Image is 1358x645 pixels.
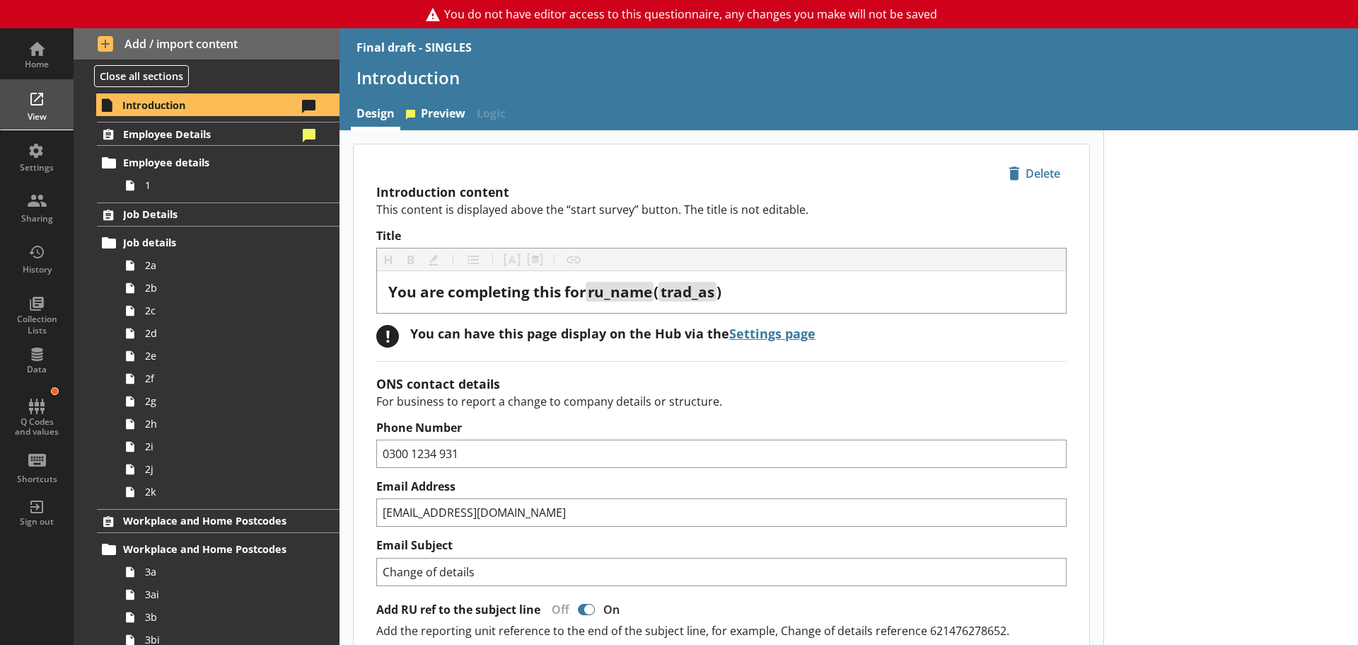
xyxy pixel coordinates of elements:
a: Employee Details [97,122,339,146]
div: Settings [12,162,62,173]
h2: ONS contact details [376,375,1067,392]
a: Workplace and Home Postcodes [97,538,339,561]
h1: Introduction [356,67,1341,89]
a: 2e [119,345,339,367]
div: You can have this page display on the Hub via the [410,325,816,342]
span: Job details [123,236,297,249]
li: Employee DetailsEmployee details1 [74,122,339,196]
a: 1 [119,174,339,197]
a: 2f [119,367,339,390]
a: Employee details [97,152,339,174]
span: ) [716,282,721,302]
a: 2j [119,458,339,481]
span: 3a [145,565,303,578]
span: 2a [145,258,303,272]
a: 3b [119,606,339,629]
span: ( [654,282,658,302]
div: Collection Lists [12,314,62,336]
button: Add / import content [74,28,339,59]
span: 2c [145,304,303,317]
label: Email Address [376,479,1067,494]
label: Add RU ref to the subject line [376,603,540,617]
span: 2e [145,349,303,363]
div: Title [388,282,1055,302]
span: 2f [145,372,303,385]
span: trad_as [661,282,714,302]
li: Job details2a2b2c2d2e2f2g2h2i2j2k [103,232,339,503]
div: ! [376,325,399,348]
span: 2g [145,394,303,408]
span: 2k [145,485,303,498]
a: Job details [97,232,339,254]
a: Design [351,100,400,130]
a: 2k [119,481,339,503]
a: 2c [119,299,339,322]
button: Delete [1002,161,1067,185]
span: ru_name [588,282,652,302]
a: 2a [119,254,339,277]
a: 2i [119,435,339,458]
button: Close all sections [94,65,189,87]
span: Add / import content [98,36,316,52]
a: 2h [119,413,339,435]
span: Employee details [123,156,297,169]
a: Preview [400,100,471,130]
p: This content is displayed above the “start survey” button. The title is not editable. [376,202,1067,217]
div: History [12,264,62,275]
span: Delete [1003,162,1066,185]
a: 3ai [119,583,339,606]
a: 3a [119,561,339,583]
span: 2b [145,281,303,295]
span: Logic [471,100,511,130]
div: Shortcuts [12,474,62,485]
p: For business to report a change to company details or structure. [376,394,1067,409]
span: 2i [145,440,303,453]
div: Sharing [12,213,62,224]
span: Introduction [122,98,297,112]
span: 2d [145,326,303,340]
a: 2d [119,322,339,345]
div: Q Codes and values [12,417,62,438]
label: Email Subject [376,538,1067,553]
span: 1 [145,178,303,192]
span: Employee Details [123,127,297,141]
div: Sign out [12,516,62,527]
a: Settings page [729,325,816,342]
div: View [12,111,62,122]
li: Job DetailsJob details2a2b2c2d2e2f2g2h2i2j2k [74,202,339,503]
span: 2j [145,462,303,476]
label: Title [376,229,1067,244]
span: 3ai [145,588,303,601]
div: Final draft - SINGLES [356,40,472,55]
span: Workplace and Home Postcodes [123,514,297,527]
h2: Introduction content [376,183,1067,200]
a: Introduction [96,93,339,116]
span: 3b [145,610,303,624]
div: Data [12,364,62,375]
div: Home [12,59,62,70]
span: Job Details [123,207,297,221]
div: Off [540,602,575,617]
label: Phone Number [376,421,1067,435]
p: Add the reporting unit reference to the end of the subject line, for example, Change of details r... [376,623,1067,639]
span: Workplace and Home Postcodes [123,542,297,556]
li: Employee details1 [103,152,339,197]
a: Job Details [97,202,339,227]
a: Workplace and Home Postcodes [97,509,339,533]
span: 2h [145,417,303,430]
span: You are completing this for [388,282,586,302]
a: 2g [119,390,339,413]
a: 2b [119,277,339,299]
div: On [598,602,631,617]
